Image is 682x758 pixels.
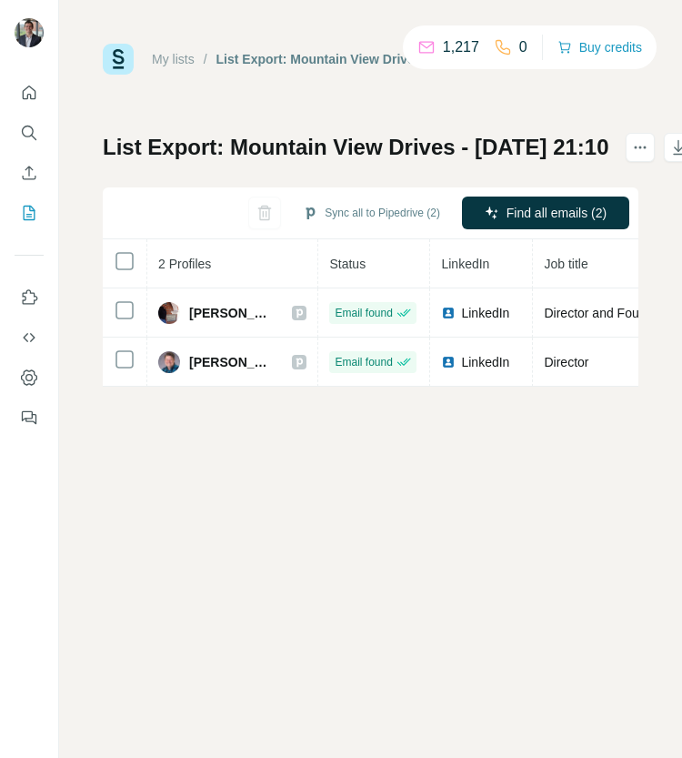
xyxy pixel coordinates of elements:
a: My lists [152,52,195,66]
img: LinkedIn logo [441,355,456,369]
button: actions [626,133,655,162]
span: LinkedIn [441,257,489,271]
p: 1,217 [443,36,479,58]
button: Buy credits [557,35,642,60]
span: Status [329,257,366,271]
span: LinkedIn [461,304,509,322]
span: [PERSON_NAME] [189,304,274,322]
span: [PERSON_NAME] [189,353,274,371]
button: Dashboard [15,361,44,394]
button: My lists [15,197,44,229]
button: Quick start [15,76,44,109]
button: Feedback [15,401,44,434]
span: LinkedIn [461,353,509,371]
img: Avatar [158,302,180,324]
span: Email found [335,305,392,321]
img: Surfe Logo [103,44,134,75]
button: Enrich CSV [15,157,44,189]
span: Director and Founder [544,306,664,320]
div: List Export: Mountain View Drives - [DATE] 21:10 [216,50,512,68]
h1: List Export: Mountain View Drives - [DATE] 21:10 [103,133,609,162]
span: Find all emails (2) [506,204,607,222]
img: LinkedIn logo [441,306,456,320]
button: Use Surfe API [15,321,44,354]
button: Sync all to Pipedrive (2) [290,199,453,227]
span: Director [544,355,588,369]
img: Avatar [158,351,180,373]
img: Avatar [15,18,44,47]
button: Search [15,116,44,149]
span: 2 Profiles [158,257,211,271]
span: Email found [335,354,392,370]
li: / [204,50,207,68]
button: Use Surfe on LinkedIn [15,281,44,314]
span: Job title [544,257,587,271]
p: 0 [519,36,527,58]
button: Find all emails (2) [462,197,629,229]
